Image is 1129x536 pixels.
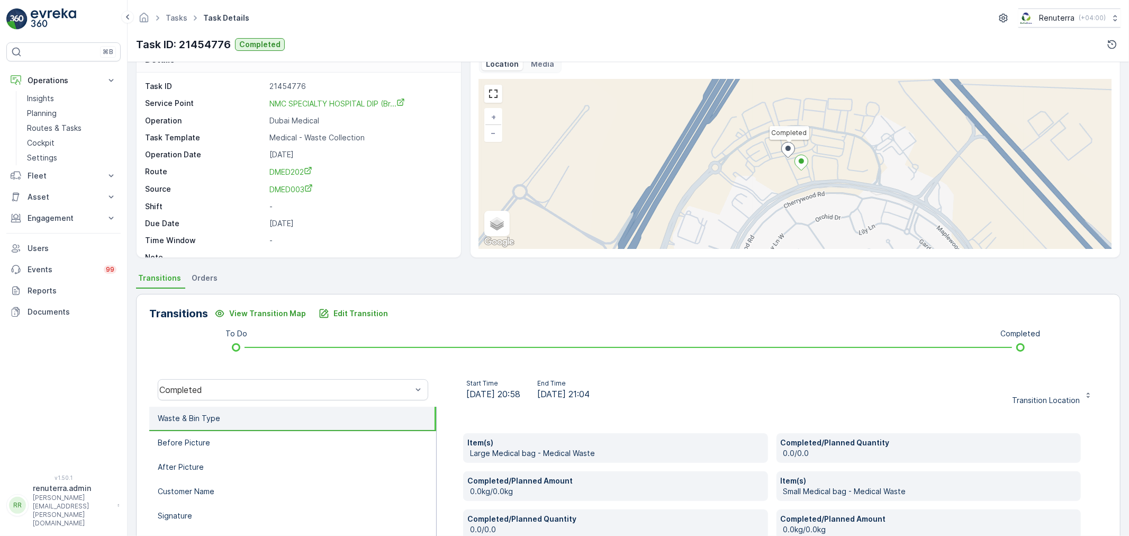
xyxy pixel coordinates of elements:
span: v 1.50.1 [6,475,121,481]
span: DMED003 [269,185,313,194]
p: Task Template [145,132,265,143]
p: 0.0/0.0 [470,524,764,535]
p: Note [145,252,265,263]
button: Operations [6,70,121,91]
p: End Time [537,379,590,388]
a: Planning [23,106,121,121]
button: Edit Transition [312,305,394,322]
p: Item(s) [781,476,1077,486]
p: After Picture [158,462,204,472]
p: Waste & Bin Type [158,413,220,424]
p: Shift [145,201,265,212]
p: Transitions [149,306,208,321]
p: 0.0/0.0 [783,448,1077,459]
p: Reports [28,285,116,296]
p: [PERSON_NAME][EMAIL_ADDRESS][PERSON_NAME][DOMAIN_NAME] [33,494,112,528]
p: Operations [28,75,100,86]
a: Documents [6,301,121,323]
span: + [491,112,496,121]
a: Open this area in Google Maps (opens a new window) [482,235,517,249]
div: Completed [159,385,412,395]
span: Transitions [138,273,181,283]
a: Routes & Tasks [23,121,121,136]
p: Cockpit [27,138,55,148]
p: Transition Location [1012,395,1080,406]
p: - [269,252,450,263]
span: Orders [192,273,218,283]
button: View Transition Map [208,305,312,322]
p: Documents [28,307,116,317]
p: Customer Name [158,486,214,497]
p: [DATE] [269,149,450,160]
img: Screenshot_2024-07-26_at_13.33.01.png [1018,12,1035,24]
a: DMED202 [269,166,450,177]
p: Edit Transition [333,308,388,319]
a: Homepage [138,16,150,25]
p: Medical - Waste Collection [269,132,450,143]
p: 0.0kg/0.0kg [470,486,764,497]
p: Location [486,59,519,69]
a: DMED003 [269,184,450,195]
p: Due Date [145,218,265,229]
span: Task Details [201,13,251,23]
p: Task ID: 21454776 [136,37,231,52]
p: Completed [239,39,281,50]
button: RRrenuterra.admin[PERSON_NAME][EMAIL_ADDRESS][PERSON_NAME][DOMAIN_NAME] [6,483,121,528]
p: - [269,201,450,212]
a: Zoom In [485,109,501,125]
p: Settings [27,153,57,163]
p: Asset [28,192,100,202]
p: Completed/Planned Quantity [467,514,764,524]
a: View Fullscreen [485,86,501,102]
p: [DATE] [269,218,450,229]
p: - [269,235,450,246]
span: [DATE] 21:04 [537,388,590,400]
a: Cockpit [23,136,121,150]
a: Insights [23,91,121,106]
a: Zoom Out [485,125,501,141]
p: To Do [225,328,247,339]
p: Renuterra [1039,13,1074,23]
button: Engagement [6,208,121,229]
p: View Transition Map [229,308,306,319]
span: − [491,128,496,137]
p: Completed/Planned Amount [467,476,764,486]
img: logo_light-DOdMpM7g.png [31,8,76,30]
p: Task ID [145,81,265,92]
p: Events [28,264,97,275]
a: Reports [6,280,121,301]
p: Dubai Medical [269,115,450,126]
p: ( +04:00 ) [1079,14,1106,22]
p: Users [28,243,116,254]
button: Completed [235,38,285,51]
p: Planning [27,108,57,119]
a: Tasks [166,13,187,22]
p: Completed/Planned Amount [781,514,1077,524]
button: Asset [6,186,121,208]
p: ⌘B [103,48,113,56]
p: Route [145,166,265,177]
p: Signature [158,511,192,521]
p: Small Medical bag - Medical Waste [783,486,1077,497]
p: Completed/Planned Quantity [781,437,1077,448]
img: Google [482,235,517,249]
a: Users [6,238,121,259]
p: Item(s) [467,437,764,448]
img: logo [6,8,28,30]
p: Start Time [466,379,520,388]
a: Events99 [6,259,121,280]
button: Fleet [6,165,121,186]
p: Media [531,59,555,69]
p: Before Picture [158,437,210,448]
p: Fleet [28,171,100,181]
p: Engagement [28,213,100,224]
p: Routes & Tasks [27,123,82,133]
span: NMC SPECIALTY HOSPITAL DIP (Br... [269,99,405,108]
div: RR [9,497,26,514]
a: Settings [23,150,121,165]
p: 0.0kg/0.0kg [783,524,1077,535]
p: Time Window [145,235,265,246]
span: [DATE] 20:58 [466,388,520,400]
p: Insights [27,93,54,104]
span: DMED202 [269,167,312,176]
